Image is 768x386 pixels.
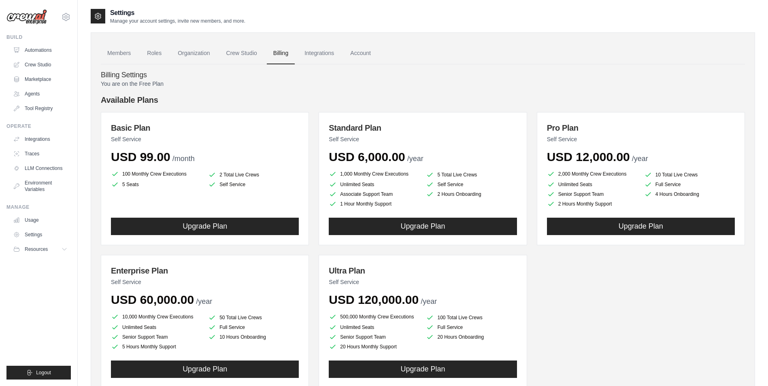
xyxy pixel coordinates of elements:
a: Marketplace [10,73,71,86]
li: 20 Hours Onboarding [426,333,517,341]
a: Members [101,42,137,64]
span: /year [421,297,437,305]
p: Self Service [547,135,735,143]
li: Unlimited Seats [111,323,202,331]
li: 10,000 Monthly Crew Executions [111,312,202,322]
li: Full Service [644,180,735,189]
a: Integrations [298,42,340,64]
a: Billing [267,42,295,64]
p: Manage your account settings, invite new members, and more. [110,18,245,24]
h3: Standard Plan [329,122,517,134]
li: 500,000 Monthly Crew Executions [329,312,419,322]
a: Organization [171,42,216,64]
p: Self Service [111,278,299,286]
a: Usage [10,214,71,227]
a: Automations [10,44,71,57]
a: LLM Connections [10,162,71,175]
li: 2 Total Live Crews [208,171,299,179]
a: Integrations [10,133,71,146]
a: Settings [10,228,71,241]
span: Resources [25,246,48,252]
li: 20 Hours Monthly Support [329,343,419,351]
li: Senior Support Team [547,190,638,198]
li: Unlimited Seats [329,323,419,331]
h3: Basic Plan [111,122,299,134]
li: 2,000 Monthly Crew Executions [547,169,638,179]
li: 10 Total Live Crews [644,171,735,179]
h2: Settings [110,8,245,18]
span: /year [632,155,648,163]
a: Traces [10,147,71,160]
li: 1 Hour Monthly Support [329,200,419,208]
a: Account [344,42,377,64]
span: /month [172,155,195,163]
img: Logo [6,9,47,25]
li: Full Service [426,323,517,331]
li: Self Service [208,180,299,189]
li: 2 Hours Monthly Support [547,200,638,208]
span: /year [407,155,423,163]
p: Self Service [329,135,517,143]
h3: Pro Plan [547,122,735,134]
span: /year [196,297,212,305]
li: 5 Hours Monthly Support [111,343,202,351]
h4: Billing Settings [101,71,745,80]
li: Unlimited Seats [547,180,638,189]
a: Crew Studio [10,58,71,71]
a: Tool Registry [10,102,71,115]
p: Self Service [111,135,299,143]
li: 100 Total Live Crews [426,314,517,322]
li: Unlimited Seats [329,180,419,189]
li: Associate Support Team [329,190,419,198]
li: 100 Monthly Crew Executions [111,169,202,179]
span: USD 6,000.00 [329,150,405,163]
a: Agents [10,87,71,100]
span: Logout [36,369,51,376]
button: Upgrade Plan [329,218,517,235]
li: 10 Hours Onboarding [208,333,299,341]
button: Upgrade Plan [111,361,299,378]
span: USD 12,000.00 [547,150,630,163]
span: USD 60,000.00 [111,293,194,306]
h4: Available Plans [101,94,745,106]
a: Crew Studio [220,42,264,64]
div: Build [6,34,71,40]
div: Manage [6,204,71,210]
h3: Enterprise Plan [111,265,299,276]
button: Upgrade Plan [329,361,517,378]
span: USD 120,000.00 [329,293,419,306]
li: Senior Support Team [111,333,202,341]
button: Upgrade Plan [111,218,299,235]
li: Senior Support Team [329,333,419,341]
li: 2 Hours Onboarding [426,190,517,198]
div: Operate [6,123,71,129]
p: Self Service [329,278,517,286]
li: 50 Total Live Crews [208,314,299,322]
li: 4 Hours Onboarding [644,190,735,198]
h3: Ultra Plan [329,265,517,276]
a: Roles [140,42,168,64]
li: 5 Seats [111,180,202,189]
li: 5 Total Live Crews [426,171,517,179]
li: Full Service [208,323,299,331]
p: You are on the Free Plan [101,80,745,88]
button: Logout [6,366,71,380]
li: 1,000 Monthly Crew Executions [329,169,419,179]
button: Upgrade Plan [547,218,735,235]
button: Resources [10,243,71,256]
span: USD 99.00 [111,150,170,163]
a: Environment Variables [10,176,71,196]
li: Self Service [426,180,517,189]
